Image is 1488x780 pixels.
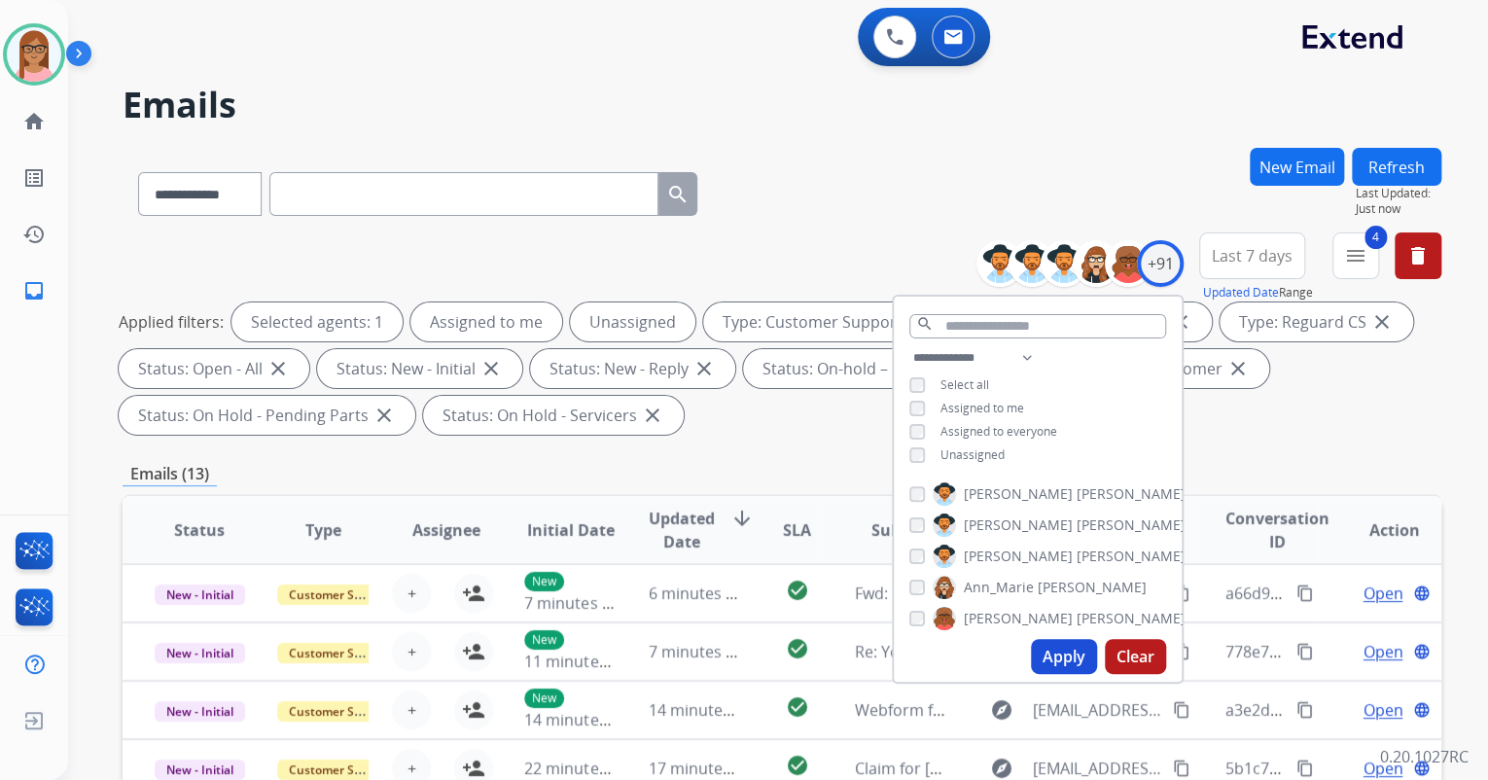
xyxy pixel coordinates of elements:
[1296,701,1314,719] mat-icon: content_copy
[277,643,404,663] span: Customer Support
[277,585,404,605] span: Customer Support
[1296,760,1314,777] mat-icon: content_copy
[123,462,217,486] p: Emails (13)
[524,758,637,779] span: 22 minutes ago
[649,641,753,662] span: 7 minutes ago
[964,515,1073,535] span: [PERSON_NAME]
[277,701,404,722] span: Customer Support
[22,223,46,246] mat-icon: history
[407,698,416,722] span: +
[1105,639,1166,674] button: Clear
[940,400,1024,416] span: Assigned to me
[462,582,485,605] mat-icon: person_add
[785,695,808,719] mat-icon: check_circle
[317,349,522,388] div: Status: New - Initial
[412,518,480,542] span: Assignee
[1199,232,1305,279] button: Last 7 days
[1077,609,1186,628] span: [PERSON_NAME]
[155,585,245,605] span: New - Initial
[785,637,808,660] mat-icon: check_circle
[916,315,934,333] mat-icon: search
[119,396,415,435] div: Status: On Hold - Pending Parts
[1363,640,1402,663] span: Open
[649,507,715,553] span: Updated Date
[1250,148,1344,186] button: New Email
[266,357,290,380] mat-icon: close
[703,302,949,341] div: Type: Customer Support
[1318,496,1441,564] th: Action
[1363,582,1402,605] span: Open
[1173,585,1190,602] mat-icon: content_copy
[1173,760,1190,777] mat-icon: content_copy
[1413,585,1431,602] mat-icon: language
[407,757,416,780] span: +
[524,689,564,708] p: New
[743,349,996,388] div: Status: On-hold – Internal
[989,698,1012,722] mat-icon: explore
[22,166,46,190] mat-icon: list_alt
[530,349,735,388] div: Status: New - Reply
[1344,244,1367,267] mat-icon: menu
[649,583,753,604] span: 6 minutes ago
[392,632,431,671] button: +
[1173,643,1190,660] mat-icon: content_copy
[570,302,695,341] div: Unassigned
[1032,698,1161,722] span: [EMAIL_ADDRESS][DOMAIN_NAME]
[123,86,1441,124] h2: Emails
[526,518,614,542] span: Initial Date
[1332,232,1379,279] button: 4
[155,701,245,722] span: New - Initial
[964,578,1034,597] span: Ann_Marie
[524,572,564,591] p: New
[730,507,754,530] mat-icon: arrow_downward
[1220,302,1413,341] div: Type: Reguard CS
[692,357,716,380] mat-icon: close
[940,446,1005,463] span: Unassigned
[119,310,224,334] p: Applied filters:
[524,651,637,672] span: 11 minutes ago
[1296,643,1314,660] mat-icon: content_copy
[1225,507,1329,553] span: Conversation ID
[666,183,690,206] mat-icon: search
[1173,701,1190,719] mat-icon: content_copy
[392,574,431,613] button: +
[783,518,811,542] span: SLA
[231,302,403,341] div: Selected agents: 1
[524,592,628,614] span: 7 minutes ago
[392,691,431,729] button: +
[1352,148,1441,186] button: Refresh
[1212,252,1293,260] span: Last 7 days
[854,583,972,604] span: Fwd: Patio Chair
[1203,284,1313,301] span: Range
[1226,357,1250,380] mat-icon: close
[372,404,396,427] mat-icon: close
[649,758,762,779] span: 17 minutes ago
[964,609,1073,628] span: [PERSON_NAME]
[940,423,1057,440] span: Assigned to everyone
[1137,240,1184,287] div: +91
[785,754,808,777] mat-icon: check_circle
[22,279,46,302] mat-icon: inbox
[1356,201,1441,217] span: Just now
[174,518,225,542] span: Status
[1413,760,1431,777] mat-icon: language
[989,757,1012,780] mat-icon: explore
[854,641,1103,662] span: Re: Your Extend claim is approved
[964,547,1073,566] span: [PERSON_NAME]
[1031,639,1097,674] button: Apply
[305,518,341,542] span: Type
[410,302,562,341] div: Assigned to me
[1370,310,1394,334] mat-icon: close
[119,349,309,388] div: Status: Open - All
[1203,285,1279,301] button: Updated Date
[1077,484,1186,504] span: [PERSON_NAME]
[462,640,485,663] mat-icon: person_add
[277,760,404,780] span: Customer Support
[1077,547,1186,566] span: [PERSON_NAME]
[785,579,808,602] mat-icon: check_circle
[423,396,684,435] div: Status: On Hold - Servicers
[1364,226,1387,249] span: 4
[1413,643,1431,660] mat-icon: language
[1413,701,1431,719] mat-icon: language
[940,376,989,393] span: Select all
